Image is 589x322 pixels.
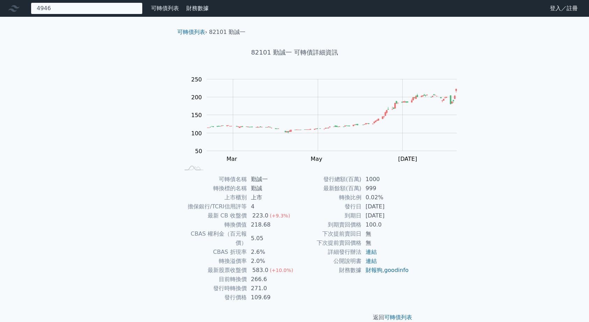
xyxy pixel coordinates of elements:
[295,229,361,238] td: 下次提前賣回日
[398,156,417,162] tspan: [DATE]
[177,28,207,36] li: ›
[384,314,412,321] a: 可轉債列表
[191,94,202,101] tspan: 200
[270,267,293,273] span: (+10.0%)
[209,28,245,36] li: 82101 勤誠一
[31,2,143,14] input: 搜尋可轉債 代號／名稱
[361,266,409,275] td: ,
[361,238,409,248] td: 無
[247,193,295,202] td: 上市
[186,5,209,12] a: 財務數據
[361,184,409,193] td: 999
[361,229,409,238] td: 無
[384,267,409,273] a: goodinfo
[295,266,361,275] td: 財務數據
[295,257,361,266] td: 公開說明書
[180,175,247,184] td: 可轉債名稱
[295,175,361,184] td: 發行總額(百萬)
[247,175,295,184] td: 勤誠一
[180,293,247,302] td: 發行價格
[544,3,583,14] a: 登入／註冊
[361,211,409,220] td: [DATE]
[247,248,295,257] td: 2.6%
[295,220,361,229] td: 到期賣回價格
[295,202,361,211] td: 發行日
[361,193,409,202] td: 0.02%
[247,293,295,302] td: 109.69
[247,184,295,193] td: 勤誠
[311,156,322,162] tspan: May
[191,130,202,137] tspan: 100
[295,184,361,193] td: 最新餘額(百萬)
[361,220,409,229] td: 100.0
[195,148,202,155] tspan: 50
[247,257,295,266] td: 2.0%
[366,258,377,264] a: 連結
[361,175,409,184] td: 1000
[361,202,409,211] td: [DATE]
[180,220,247,229] td: 轉換價值
[180,229,247,248] td: CBAS 權利金（百元報價）
[180,284,247,293] td: 發行時轉換價
[366,267,382,273] a: 財報狗
[180,257,247,266] td: 轉換溢價率
[227,156,237,162] tspan: Mar
[177,29,205,35] a: 可轉債列表
[295,193,361,202] td: 轉換比例
[180,184,247,193] td: 轉換標的名稱
[247,202,295,211] td: 4
[180,275,247,284] td: 目前轉換價
[191,76,202,83] tspan: 250
[180,193,247,202] td: 上市櫃別
[366,249,377,255] a: 連結
[191,112,202,119] tspan: 150
[295,238,361,248] td: 下次提前賣回價格
[180,266,247,275] td: 最新股票收盤價
[180,211,247,220] td: 最新 CB 收盤價
[180,202,247,211] td: 擔保銀行/TCRI信用評等
[172,48,418,57] h1: 82101 勤誠一 可轉債詳細資訊
[247,275,295,284] td: 266.6
[247,220,295,229] td: 218.68
[172,313,418,322] p: 返回
[180,248,247,257] td: CBAS 折現率
[295,211,361,220] td: 到期日
[151,5,179,12] a: 可轉債列表
[247,229,295,248] td: 5.05
[270,213,290,219] span: (+9.3%)
[251,211,270,220] div: 223.0
[251,266,270,275] div: 583.0
[188,76,467,177] g: Chart
[295,248,361,257] td: 詳細發行辦法
[247,284,295,293] td: 271.0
